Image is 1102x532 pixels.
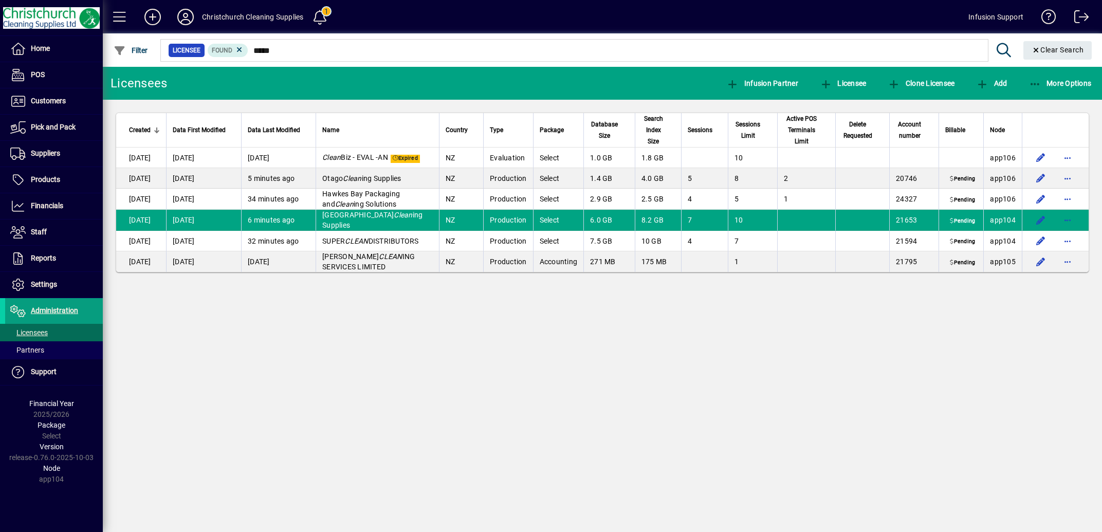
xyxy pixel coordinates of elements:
span: Partners [10,346,44,354]
a: Pick and Pack [5,115,103,140]
td: 21653 [889,210,939,231]
span: Created [129,124,151,136]
td: [DATE] [116,148,166,168]
td: 4 [681,189,728,210]
td: 5 minutes ago [241,168,316,189]
span: Database Size [590,119,619,141]
td: [DATE] [116,251,166,272]
td: 2 [777,168,835,189]
span: Active POS Terminals Limit [784,113,819,147]
td: Production [483,210,533,231]
span: Billable [945,124,965,136]
td: 10 [728,148,777,168]
td: 7 [681,210,728,231]
td: 4 [681,231,728,251]
td: 1 [728,251,777,272]
button: Filter [111,41,151,60]
td: 4.0 GB [635,168,681,189]
td: 21795 [889,251,939,272]
a: Reports [5,246,103,271]
div: Package [540,124,578,136]
a: Financials [5,193,103,219]
button: Licensee [817,74,869,93]
td: 2.9 GB [583,189,634,210]
span: POS [31,70,45,79]
span: Home [31,44,50,52]
span: Financials [31,201,63,210]
em: Clean [394,211,412,219]
span: Settings [31,280,57,288]
td: Production [483,189,533,210]
span: Data Last Modified [248,124,300,136]
span: app105.prod.infusionbusinesssoftware.com [990,258,1016,266]
td: [DATE] [116,231,166,251]
button: Edit [1033,170,1049,187]
button: More Options [1026,74,1094,93]
td: [DATE] [166,210,241,231]
a: Licensees [5,324,103,341]
span: [GEOGRAPHIC_DATA] ing Supplies [322,211,423,229]
em: CLEAN [379,252,402,261]
td: [DATE] [166,251,241,272]
div: Delete Requested [842,119,883,141]
span: Name [322,124,339,136]
td: Evaluation [483,148,533,168]
em: Clean [335,200,354,208]
button: Edit [1033,233,1049,249]
span: Add [976,79,1007,87]
a: Knowledge Base [1034,2,1056,35]
td: Production [483,251,533,272]
span: app106.prod.infusionbusinesssoftware.com [990,154,1016,162]
td: NZ [439,251,483,272]
span: Support [31,368,57,376]
span: Customers [31,97,66,105]
div: Christchurch Cleaning Supplies [202,9,303,25]
span: Expired [391,155,420,163]
td: [DATE] [166,148,241,168]
td: 7.5 GB [583,231,634,251]
button: More options [1059,233,1076,249]
td: 10 [728,210,777,231]
td: 10 GB [635,231,681,251]
td: 1.8 GB [635,148,681,168]
span: Sessions [688,124,712,136]
button: Edit [1033,150,1049,166]
td: Select [533,189,584,210]
span: Otago ing Supplies [322,174,401,182]
td: 8 [728,168,777,189]
span: Products [31,175,60,184]
div: Database Size [590,119,628,141]
span: Hawkes Bay Packaging and ing Solutions [322,190,400,208]
button: More options [1059,212,1076,228]
span: Reports [31,254,56,262]
td: 175 MB [635,251,681,272]
span: Delete Requested [842,119,874,141]
span: Country [446,124,468,136]
div: Data Last Modified [248,124,309,136]
div: Country [446,124,477,136]
span: Pending [948,259,977,267]
div: Created [129,124,160,136]
span: Package [38,421,65,429]
a: Staff [5,219,103,245]
td: [DATE] [241,148,316,168]
td: [DATE] [166,168,241,189]
td: 1.4 GB [583,168,634,189]
span: Pending [948,196,977,204]
button: Clone Licensee [885,74,957,93]
td: 5 [681,168,728,189]
span: Version [40,443,64,451]
span: Administration [31,306,78,315]
td: 34 minutes ago [241,189,316,210]
span: SUPER DISTRIBUTORS [322,237,419,245]
td: 2.5 GB [635,189,681,210]
td: Production [483,231,533,251]
div: Search Index Size [641,113,675,147]
td: Select [533,210,584,231]
span: Filter [114,46,148,54]
span: Licensee [173,45,200,56]
td: Production [483,168,533,189]
a: Support [5,359,103,385]
span: app104.prod.infusionbusinesssoftware.com [990,237,1016,245]
button: Profile [169,8,202,26]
